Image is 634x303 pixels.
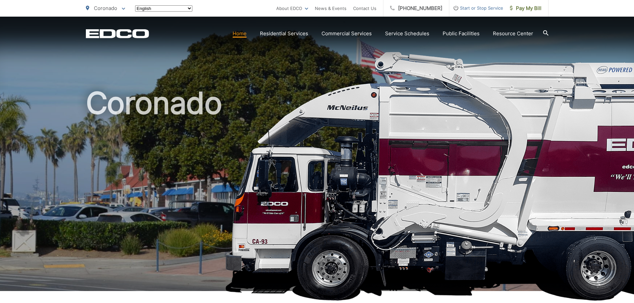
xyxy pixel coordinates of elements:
span: Coronado [94,5,117,11]
a: News & Events [315,4,346,12]
a: Commercial Services [321,30,372,38]
a: Service Schedules [385,30,429,38]
span: Pay My Bill [510,4,541,12]
a: Resource Center [493,30,533,38]
a: Home [233,30,247,38]
a: Public Facilities [443,30,480,38]
a: Contact Us [353,4,376,12]
h1: Coronado [86,86,548,297]
a: Residential Services [260,30,308,38]
select: Select a language [135,5,192,12]
a: About EDCO [276,4,308,12]
a: EDCD logo. Return to the homepage. [86,29,149,38]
